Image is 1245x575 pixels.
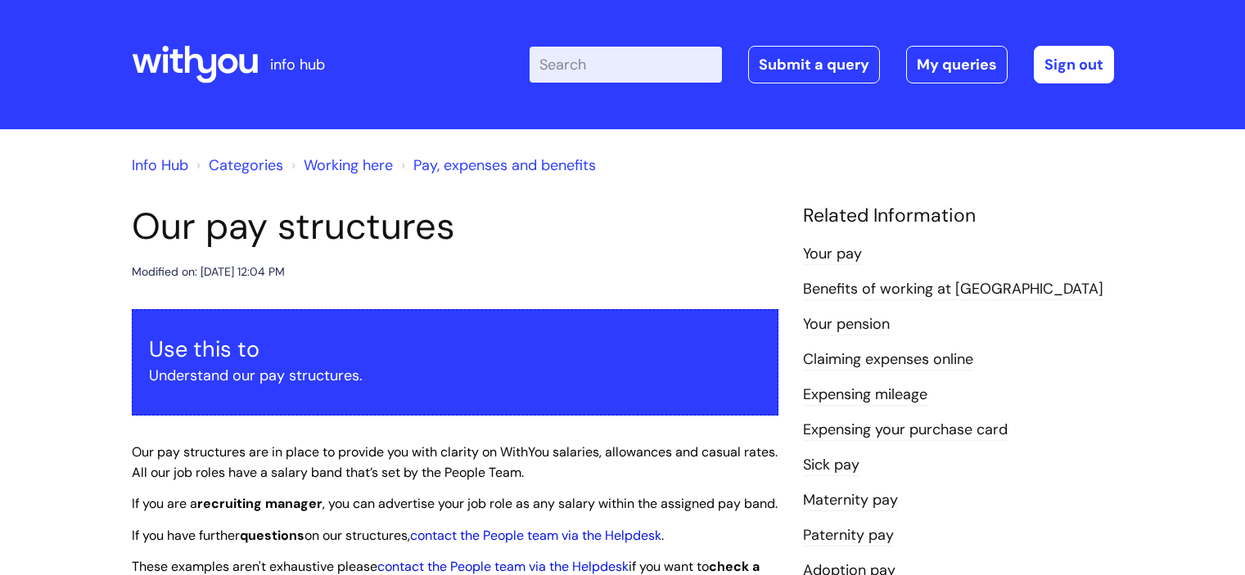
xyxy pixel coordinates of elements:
[377,558,629,575] a: contact the People team via the Helpdesk
[803,455,859,476] a: Sick pay
[270,52,325,78] p: info hub
[530,46,1114,83] div: | -
[240,527,304,544] strong: questions
[192,152,283,178] li: Solution home
[803,244,862,265] a: Your pay
[803,349,973,371] a: Claiming expenses online
[132,443,778,481] span: Our pay structures are in place to provide you with clarity on WithYou salaries, allowances and c...
[530,47,722,83] input: Search
[397,152,596,178] li: Pay, expenses and benefits
[132,155,188,175] a: Info Hub
[803,420,1008,441] a: Expensing your purchase card
[748,46,880,83] a: Submit a query
[209,155,283,175] a: Categories
[132,527,664,544] span: If you have further on our structures, .
[413,155,596,175] a: Pay, expenses and benefits
[803,384,927,406] a: Expensing mileage
[149,336,761,362] h3: Use this to
[803,279,1103,300] a: Benefits of working at [GEOGRAPHIC_DATA]
[149,362,761,389] p: Understand our pay structures.
[287,152,393,178] li: Working here
[132,204,778,249] h1: Our pay structures
[197,495,323,512] strong: recruiting manager
[906,46,1008,83] a: My queries
[803,314,890,335] a: Your pension
[803,204,1114,227] h4: Related Information
[132,495,778,512] span: If you are a , you can advertise your job role as any salary within the assigned pay band.
[1034,46,1114,83] a: Sign out
[304,155,393,175] a: Working here
[803,490,898,511] a: Maternity pay
[803,525,894,546] a: Paternity pay
[132,262,285,282] div: Modified on: [DATE] 12:04 PM
[410,527,661,544] a: contact the People team via the Helpdesk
